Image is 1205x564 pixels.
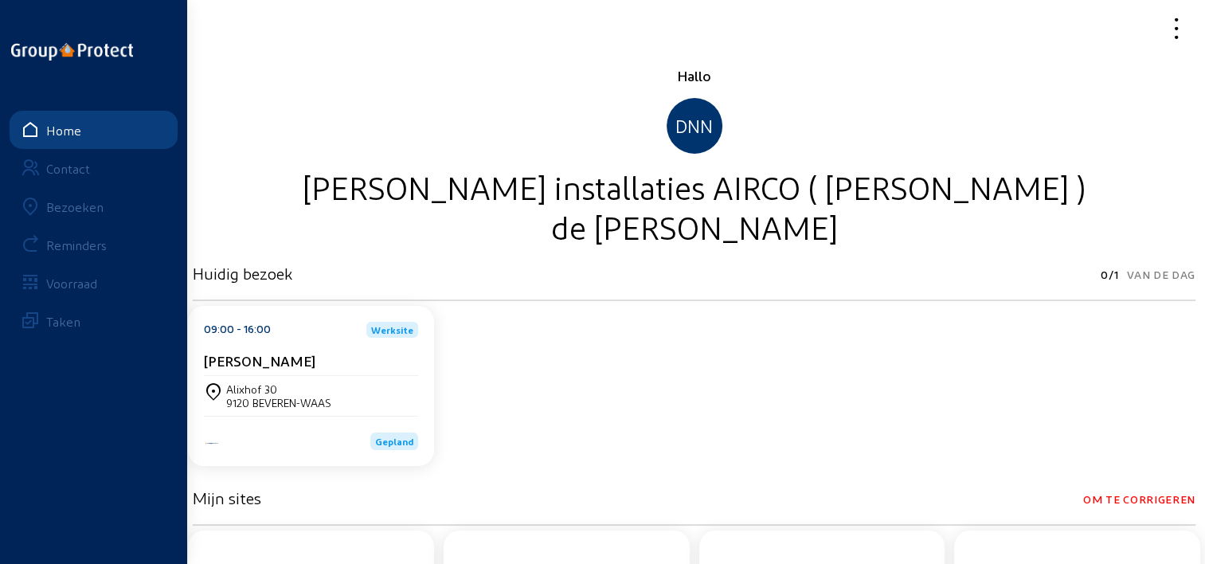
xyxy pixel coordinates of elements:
[10,302,178,340] a: Taken
[11,43,133,61] img: logo-oneline.png
[371,325,413,335] span: Werksite
[1127,264,1195,286] span: Van de dag
[667,98,722,154] div: DNN
[10,149,178,187] a: Contact
[1083,488,1195,511] span: Om te corrigeren
[46,314,80,329] div: Taken
[193,206,1195,246] div: de [PERSON_NAME]
[1101,264,1119,286] span: 0/1
[10,111,178,149] a: Home
[204,322,271,338] div: 09:00 - 16:00
[46,123,81,138] div: Home
[375,436,413,447] span: Gepland
[10,264,178,302] a: Voorraad
[10,225,178,264] a: Reminders
[226,382,331,396] div: Alixhof 30
[193,66,1195,85] div: Hallo
[10,187,178,225] a: Bezoeken
[193,264,292,283] h3: Huidig bezoek
[226,396,331,409] div: 9120 BEVEREN-WAAS
[193,488,261,507] h3: Mijn sites
[46,199,104,214] div: Bezoeken
[204,352,315,369] cam-card-title: [PERSON_NAME]
[204,441,220,445] img: Energy Protect HVAC
[46,276,97,291] div: Voorraad
[46,237,107,253] div: Reminders
[193,166,1195,206] div: [PERSON_NAME] installaties AIRCO ( [PERSON_NAME] )
[46,161,90,176] div: Contact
